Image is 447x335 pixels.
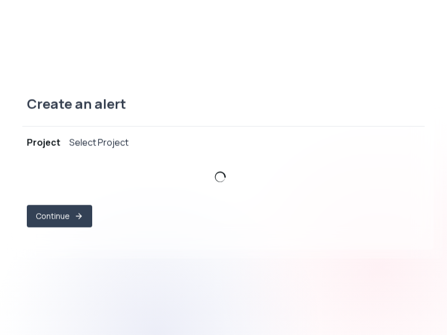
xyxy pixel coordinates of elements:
button: Continue [27,205,92,227]
div: Select Project [69,135,129,149]
div: Create an alert [22,95,425,126]
div: Project [27,135,60,149]
div: ProjectSelect Project [27,158,420,240]
button: ProjectSelect Project [27,126,420,158]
